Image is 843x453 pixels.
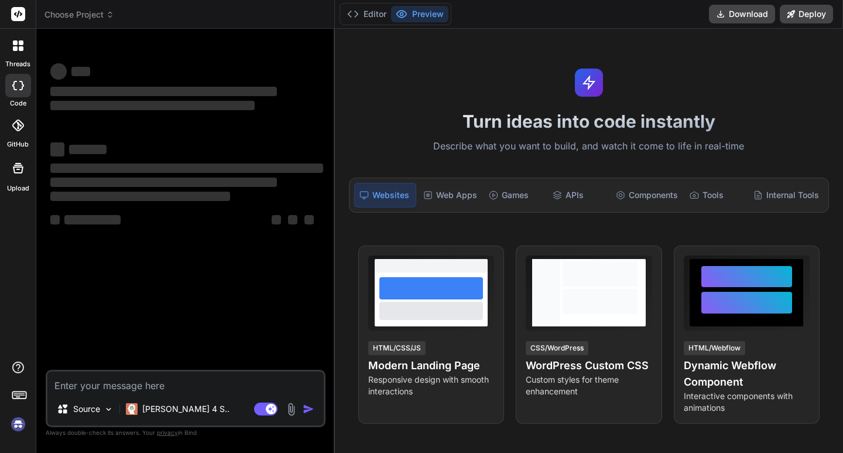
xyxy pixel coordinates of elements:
span: privacy [157,429,178,436]
span: ‌ [50,192,230,201]
span: ‌ [50,142,64,156]
span: ‌ [50,101,255,110]
button: Preview [391,6,448,22]
label: Upload [7,183,29,193]
img: Claude 4 Sonnet [126,403,138,415]
button: Download [709,5,775,23]
div: CSS/WordPress [526,341,588,355]
div: Components [611,183,683,207]
span: ‌ [50,215,60,224]
h4: WordPress Custom CSS [526,357,652,374]
p: Describe what you want to build, and watch it come to life in real-time [342,139,836,154]
span: ‌ [304,215,314,224]
div: HTML/Webflow [684,341,745,355]
div: Web Apps [419,183,482,207]
span: ‌ [50,87,277,96]
span: ‌ [50,164,323,173]
img: Pick Models [104,404,114,414]
p: Source [73,403,100,415]
label: GitHub [7,139,29,149]
p: Responsive design with smooth interactions [368,374,494,397]
h4: Dynamic Webflow Component [684,357,810,390]
div: HTML/CSS/JS [368,341,426,355]
p: Always double-check its answers. Your in Bind [46,427,325,438]
span: ‌ [272,215,281,224]
div: Tools [685,183,746,207]
button: Deploy [780,5,833,23]
span: ‌ [64,215,121,224]
span: ‌ [50,63,67,80]
div: Websites [354,183,417,207]
label: threads [5,59,30,69]
button: Editor [342,6,391,22]
img: signin [8,414,28,434]
label: code [10,98,26,108]
span: ‌ [71,67,90,76]
img: attachment [285,403,298,416]
img: icon [303,403,314,415]
div: Games [484,183,546,207]
span: Choose Project [44,9,114,21]
div: Internal Tools [749,183,824,207]
span: ‌ [69,145,107,154]
span: ‌ [288,215,297,224]
p: Custom styles for theme enhancement [526,374,652,397]
span: ‌ [50,178,277,187]
h1: Turn ideas into code instantly [342,111,836,132]
div: APIs [548,183,609,207]
h4: Modern Landing Page [368,357,494,374]
p: [PERSON_NAME] 4 S.. [142,403,229,415]
p: Interactive components with animations [684,390,810,414]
